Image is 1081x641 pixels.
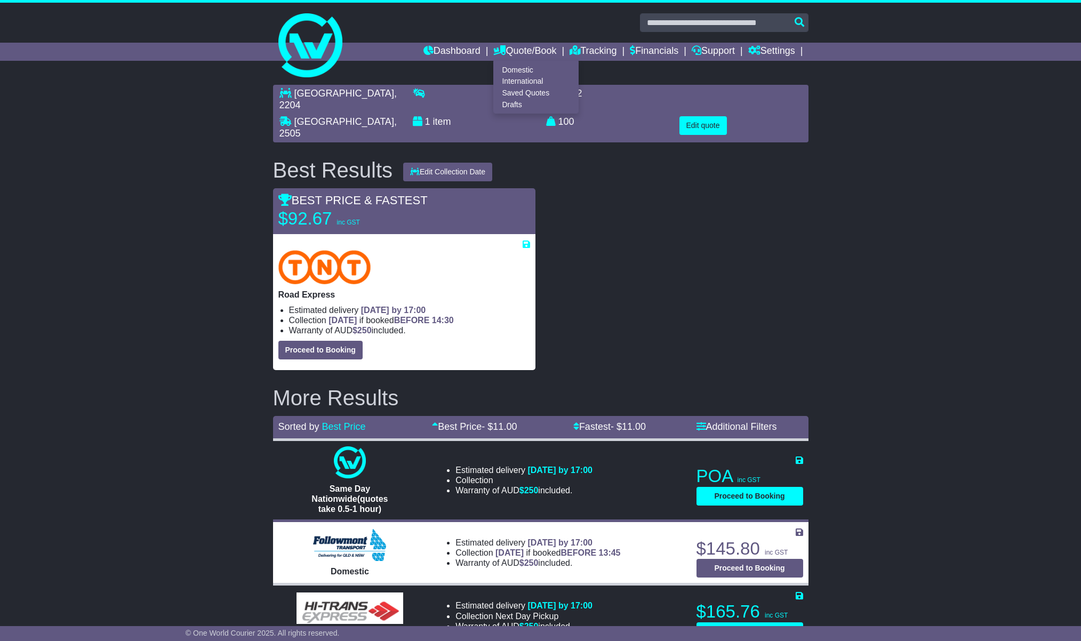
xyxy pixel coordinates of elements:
[524,558,539,567] span: 250
[495,612,558,621] span: Next Day Pickup
[765,549,788,556] span: inc GST
[279,116,397,139] span: , 2505
[495,548,524,557] span: [DATE]
[278,341,363,359] button: Proceed to Booking
[696,622,803,641] button: Proceed to Booking
[524,486,539,495] span: 250
[329,316,453,325] span: if booked
[278,250,371,284] img: TNT Domestic: Road Express
[611,421,646,432] span: - $
[622,421,646,432] span: 11.00
[558,116,574,127] span: 100
[425,116,430,127] span: 1
[329,316,357,325] span: [DATE]
[273,386,808,410] h2: More Results
[294,88,394,99] span: [GEOGRAPHIC_DATA]
[394,316,430,325] span: BEFORE
[433,116,451,127] span: item
[494,87,578,99] a: Saved Quotes
[524,622,539,631] span: 250
[322,421,366,432] a: Best Price
[353,326,372,335] span: $
[599,548,621,557] span: 13:45
[331,567,369,576] span: Domestic
[482,421,517,432] span: - $
[696,487,803,506] button: Proceed to Booking
[403,163,492,181] button: Edit Collection Date
[455,611,592,621] li: Collection
[630,43,678,61] a: Financials
[696,601,803,622] p: $165.76
[570,43,616,61] a: Tracking
[289,325,530,335] li: Warranty of AUD included.
[519,622,539,631] span: $
[297,592,403,624] img: HiTrans (Machship): General
[560,548,596,557] span: BEFORE
[679,116,727,135] button: Edit quote
[423,43,481,61] a: Dashboard
[493,43,556,61] a: Quote/Book
[455,485,592,495] li: Warranty of AUD included.
[278,208,412,229] p: $92.67
[494,76,578,87] a: International
[527,466,592,475] span: [DATE] by 17:00
[696,466,803,487] p: POA
[696,559,803,578] button: Proceed to Booking
[455,621,592,631] li: Warranty of AUD included.
[278,290,530,300] p: Road Express
[493,61,579,114] div: Quote/Book
[527,538,592,547] span: [DATE] by 17:00
[494,99,578,110] a: Drafts
[455,558,620,568] li: Warranty of AUD included.
[294,116,394,127] span: [GEOGRAPHIC_DATA]
[313,529,386,561] img: Followmont Transport: Domestic
[455,600,592,611] li: Estimated delivery
[738,476,760,484] span: inc GST
[519,486,539,495] span: $
[311,484,388,514] span: Same Day Nationwide(quotes take 0.5-1 hour)
[519,558,539,567] span: $
[455,465,592,475] li: Estimated delivery
[268,158,398,182] div: Best Results
[432,421,517,432] a: Best Price- $11.00
[289,315,530,325] li: Collection
[455,538,620,548] li: Estimated delivery
[493,421,517,432] span: 11.00
[765,612,788,619] span: inc GST
[337,219,360,226] span: inc GST
[432,316,454,325] span: 14:30
[696,538,803,559] p: $145.80
[455,475,592,485] li: Collection
[696,421,777,432] a: Additional Filters
[278,421,319,432] span: Sorted by
[495,548,620,557] span: if booked
[455,548,620,558] li: Collection
[692,43,735,61] a: Support
[361,306,426,315] span: [DATE] by 17:00
[334,446,366,478] img: One World Courier: Same Day Nationwide(quotes take 0.5-1 hour)
[527,601,592,610] span: [DATE] by 17:00
[573,421,646,432] a: Fastest- $11.00
[357,326,372,335] span: 250
[278,194,428,207] span: BEST PRICE & FASTEST
[289,305,530,315] li: Estimated delivery
[279,88,397,110] span: , 2204
[748,43,795,61] a: Settings
[494,64,578,76] a: Domestic
[186,629,340,637] span: © One World Courier 2025. All rights reserved.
